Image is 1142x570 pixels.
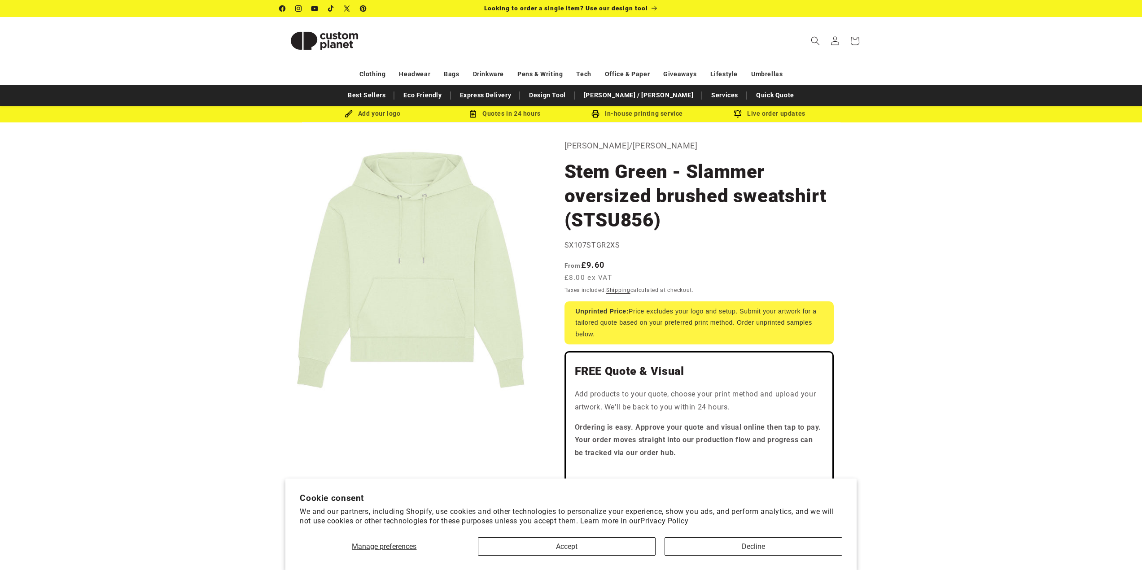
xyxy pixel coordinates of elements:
[564,273,613,283] span: £8.00 ex VAT
[484,4,648,12] span: Looking to order a single item? Use our design tool
[469,110,477,118] img: Order Updates Icon
[606,287,630,293] a: Shipping
[704,108,836,119] div: Live order updates
[564,301,834,344] div: Price excludes your logo and setup. Submit your artwork for a tailored quote based on your prefer...
[517,66,563,82] a: Pens & Writing
[300,537,468,556] button: Manage preferences
[352,542,416,551] span: Manage preferences
[439,108,571,119] div: Quotes in 24 hours
[591,110,599,118] img: In-house printing
[734,110,742,118] img: Order updates
[575,388,823,414] p: Add products to your quote, choose your print method and upload your artwork. We'll be back to yo...
[478,537,656,556] button: Accept
[343,87,390,103] a: Best Sellers
[605,66,650,82] a: Office & Paper
[575,423,822,457] strong: Ordering is easy. Approve your quote and visual online then tap to pay. Your order moves straight...
[276,17,372,64] a: Custom Planet
[564,260,605,270] strong: £9.60
[751,66,783,82] a: Umbrellas
[564,286,834,295] div: Taxes included. calculated at checkout.
[473,66,504,82] a: Drinkware
[455,87,516,103] a: Express Delivery
[280,139,542,401] media-gallery: Gallery Viewer
[576,308,629,315] strong: Unprinted Price:
[576,66,591,82] a: Tech
[300,493,842,503] h2: Cookie consent
[571,108,704,119] div: In-house printing service
[359,66,386,82] a: Clothing
[579,87,698,103] a: [PERSON_NAME] / [PERSON_NAME]
[805,31,825,51] summary: Search
[752,87,799,103] a: Quick Quote
[306,108,439,119] div: Add your logo
[564,262,581,269] span: From
[575,467,823,476] iframe: Customer reviews powered by Trustpilot
[444,66,459,82] a: Bags
[564,160,834,232] h1: Stem Green - Slammer oversized brushed sweatshirt (STSU856)
[564,139,834,153] p: [PERSON_NAME]/[PERSON_NAME]
[564,241,620,249] span: SX107STGR2XS
[399,87,446,103] a: Eco Friendly
[665,537,842,556] button: Decline
[525,87,570,103] a: Design Tool
[663,66,696,82] a: Giveaways
[345,110,353,118] img: Brush Icon
[640,517,688,525] a: Privacy Policy
[710,66,738,82] a: Lifestyle
[707,87,743,103] a: Services
[575,364,823,379] h2: FREE Quote & Visual
[399,66,430,82] a: Headwear
[280,21,369,61] img: Custom Planet
[300,507,842,526] p: We and our partners, including Shopify, use cookies and other technologies to personalize your ex...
